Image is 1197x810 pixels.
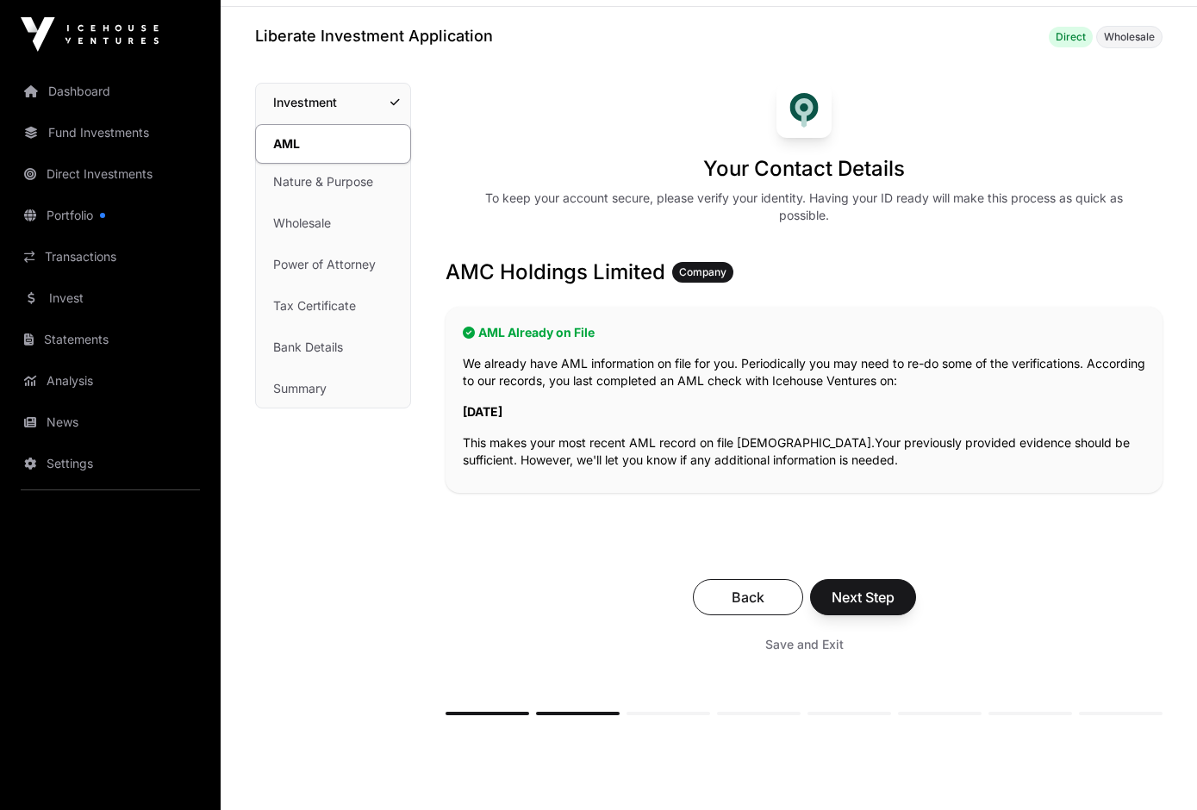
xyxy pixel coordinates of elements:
[256,163,410,201] a: Nature & Purpose
[255,24,493,48] h1: Liberate Investment Application
[473,190,1135,224] div: To keep your account secure, please verify your identity. Having your ID ready will make this pro...
[256,287,410,325] a: Tax Certificate
[1104,30,1155,44] span: Wholesale
[256,84,410,121] a: Investment
[463,403,1145,421] p: [DATE]
[256,246,410,283] a: Power of Attorney
[810,579,916,615] button: Next Step
[14,155,207,193] a: Direct Investments
[832,587,895,607] span: Next Step
[693,579,803,615] button: Back
[765,636,844,653] span: Save and Exit
[14,362,207,400] a: Analysis
[463,434,1145,469] p: This makes your most recent AML record on file [DEMOGRAPHIC_DATA].
[1056,30,1086,44] span: Direct
[714,587,782,607] span: Back
[14,72,207,110] a: Dashboard
[679,265,726,279] span: Company
[463,355,1145,389] p: We already have AML information on file for you. Periodically you may need to re-do some of the v...
[14,321,207,358] a: Statements
[14,279,207,317] a: Invest
[1111,727,1197,810] iframe: Chat Widget
[14,114,207,152] a: Fund Investments
[14,445,207,483] a: Settings
[14,238,207,276] a: Transactions
[256,370,410,408] a: Summary
[745,629,864,660] button: Save and Exit
[446,259,1163,286] h3: AMC Holdings Limited
[14,196,207,234] a: Portfolio
[703,155,905,183] h1: Your Contact Details
[776,83,832,138] img: Liberate
[21,17,159,52] img: Icehouse Ventures Logo
[256,204,410,242] a: Wholesale
[256,328,410,366] a: Bank Details
[255,124,411,164] a: AML
[14,403,207,441] a: News
[463,324,1145,341] h2: AML Already on File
